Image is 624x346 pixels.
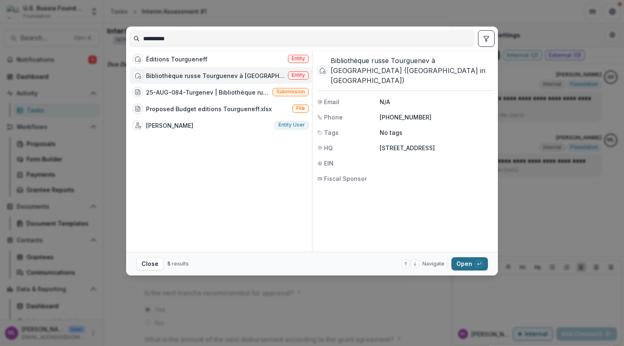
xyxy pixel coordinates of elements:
[146,71,285,80] div: Bibliothèque russe Tourguenev à [GEOGRAPHIC_DATA] ([GEOGRAPHIC_DATA] in [GEOGRAPHIC_DATA])
[380,144,493,152] p: [STREET_ADDRESS]
[380,128,402,137] p: No tags
[146,121,193,130] div: [PERSON_NAME]
[324,97,339,106] span: Email
[167,261,171,267] span: 5
[324,113,343,122] span: Phone
[422,260,444,268] span: Navigate
[292,56,305,61] span: Entity
[380,113,493,122] p: [PHONE_NUMBER]
[478,30,495,47] button: toggle filters
[278,122,305,128] span: Entity user
[451,257,488,270] button: Open
[136,257,164,270] button: Close
[296,105,305,111] span: File
[172,261,189,267] span: results
[324,159,334,168] span: EIN
[324,144,333,152] span: HQ
[331,56,493,85] div: Bibliothèque russe Tourguenev à [GEOGRAPHIC_DATA] ([GEOGRAPHIC_DATA] in [GEOGRAPHIC_DATA])
[146,88,269,97] div: 25-AUG-084-Turgenev | Bibliothèque russe Tourguenev à [GEOGRAPHIC_DATA] - 2025 - Grant Proposal A...
[146,105,272,113] div: Proposed Budget editions Tourgueneff.xlsx
[324,128,339,137] span: Tags
[324,174,367,183] span: Fiscal Sponsor
[146,55,207,63] div: Éditions Tourgueneff
[292,72,305,78] span: Entity
[380,97,493,106] p: N/A
[276,89,305,95] span: Submission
